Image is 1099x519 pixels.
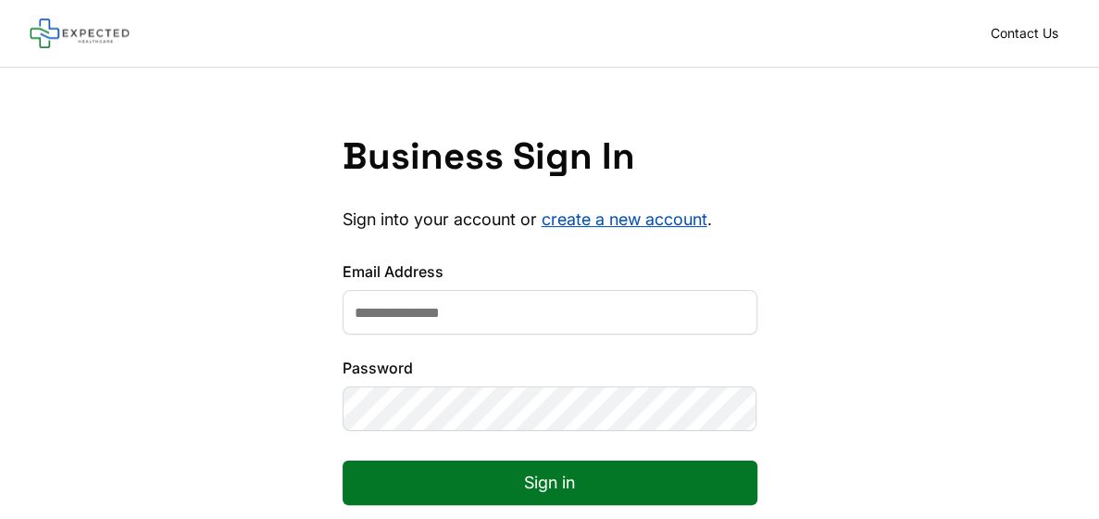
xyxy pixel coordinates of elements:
[343,357,757,379] label: Password
[980,20,1069,46] a: Contact Us
[343,260,757,283] label: Email Address
[343,209,757,231] p: Sign into your account or .
[343,134,757,179] h1: Business Sign In
[542,209,707,229] a: create a new account
[343,461,757,505] button: Sign in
